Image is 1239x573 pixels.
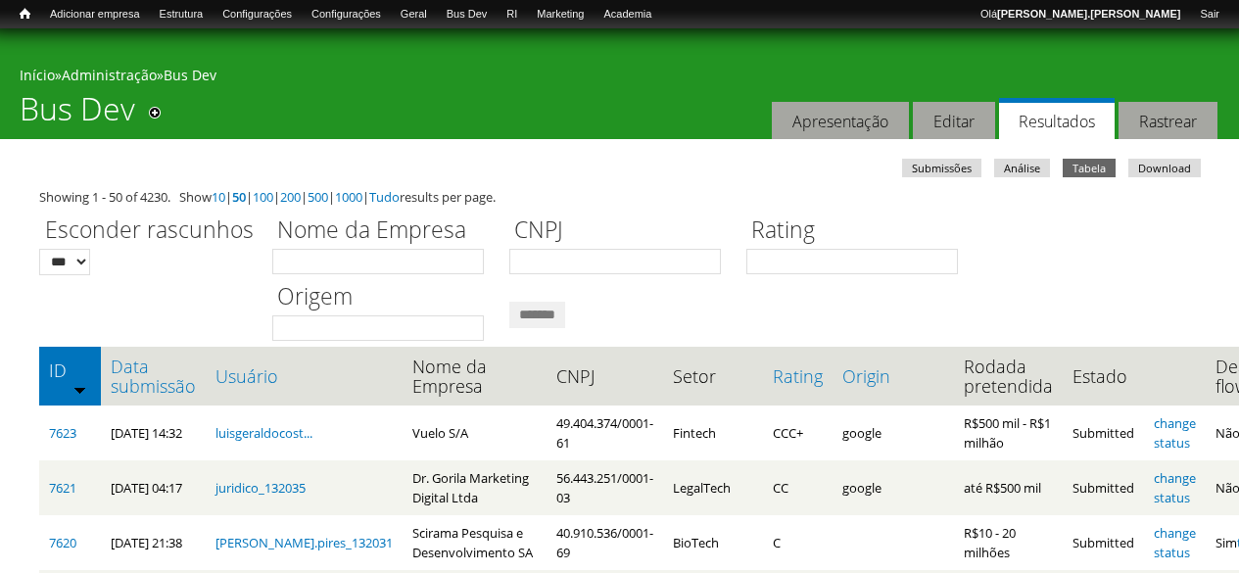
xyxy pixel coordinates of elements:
td: [DATE] 04:17 [101,460,206,515]
td: CC [763,460,833,515]
td: 49.404.374/0001-61 [547,406,663,460]
a: 10 [212,188,225,206]
strong: [PERSON_NAME].[PERSON_NAME] [997,8,1180,20]
a: 100 [253,188,273,206]
td: C [763,515,833,570]
a: Apresentação [772,102,909,140]
td: [DATE] 14:32 [101,406,206,460]
a: Tabela [1063,159,1116,177]
th: Setor [663,347,763,406]
th: Nome da Empresa [403,347,547,406]
a: Download [1128,159,1201,177]
th: Estado [1063,347,1144,406]
a: luisgeraldocost... [215,424,312,442]
a: Análise [994,159,1050,177]
a: Rating [773,366,823,386]
td: Scirama Pesquisa e Desenvolvimento SA [403,515,547,570]
a: Início [10,5,40,24]
a: Tudo [369,188,400,206]
a: juridico_132035 [215,479,306,497]
a: ID [49,360,91,380]
td: Dr. Gorila Marketing Digital Ltda [403,460,547,515]
a: Estrutura [150,5,214,24]
label: Nome da Empresa [272,214,497,249]
h1: Bus Dev [20,90,135,139]
a: Usuário [215,366,393,386]
div: Showing 1 - 50 of 4230. Show | | | | | | results per page. [39,187,1200,207]
td: google [833,406,954,460]
a: 1000 [335,188,362,206]
td: BioTech [663,515,763,570]
a: 200 [280,188,301,206]
td: até R$500 mil [954,460,1063,515]
a: Administração [62,66,157,84]
a: Academia [594,5,661,24]
a: Editar [913,102,995,140]
label: Esconder rascunhos [39,214,260,249]
div: » » [20,66,1219,90]
a: change status [1154,469,1196,506]
td: Vuelo S/A [403,406,547,460]
a: RI [497,5,527,24]
a: Submissões [902,159,981,177]
td: R$10 - 20 milhões [954,515,1063,570]
td: Fintech [663,406,763,460]
a: 7623 [49,424,76,442]
a: [PERSON_NAME].pires_132031 [215,534,393,551]
a: Resultados [999,98,1115,140]
td: google [833,460,954,515]
a: Sair [1190,5,1229,24]
a: 7621 [49,479,76,497]
a: Olá[PERSON_NAME].[PERSON_NAME] [971,5,1190,24]
a: Origin [842,366,944,386]
td: 56.443.251/0001-03 [547,460,663,515]
a: Bus Dev [164,66,216,84]
label: Rating [746,214,971,249]
a: Geral [391,5,437,24]
a: 500 [308,188,328,206]
td: Submitted [1063,515,1144,570]
label: Origem [272,280,497,315]
a: Configurações [302,5,391,24]
label: CNPJ [509,214,734,249]
a: Data submissão [111,357,196,396]
a: Bus Dev [437,5,498,24]
span: Início [20,7,30,21]
a: Início [20,66,55,84]
a: Configurações [213,5,302,24]
th: CNPJ [547,347,663,406]
th: Rodada pretendida [954,347,1063,406]
a: Marketing [527,5,594,24]
td: Submitted [1063,406,1144,460]
td: R$500 mil - R$1 milhão [954,406,1063,460]
a: Rastrear [1119,102,1217,140]
a: Adicionar empresa [40,5,150,24]
a: 50 [232,188,246,206]
img: ordem crescente [73,383,86,396]
td: CCC+ [763,406,833,460]
td: LegalTech [663,460,763,515]
td: 40.910.536/0001-69 [547,515,663,570]
td: Submitted [1063,460,1144,515]
td: [DATE] 21:38 [101,515,206,570]
a: change status [1154,524,1196,561]
a: 7620 [49,534,76,551]
a: change status [1154,414,1196,452]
